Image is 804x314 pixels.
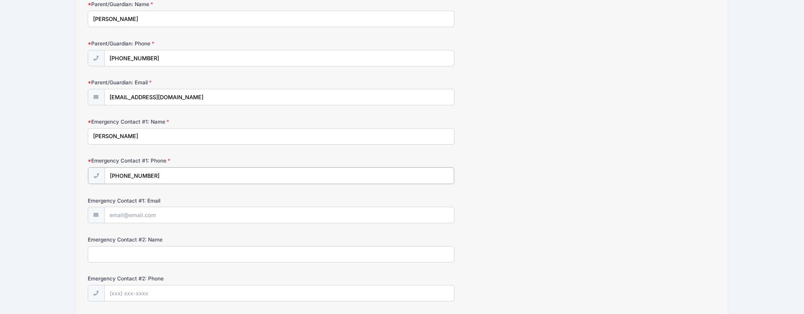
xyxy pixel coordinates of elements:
[88,157,297,164] label: Emergency Contact #1: Phone
[104,50,454,66] input: (xxx) xxx-xxxx
[104,89,454,105] input: email@email.com
[88,236,297,243] label: Emergency Contact #2: Name
[105,167,454,184] input: (xxx) xxx-xxxx
[88,118,297,126] label: Emergency Contact #1: Name
[88,79,297,86] label: Parent/Guardian: Email
[88,275,297,282] label: Emergency Contact #2: Phone
[88,197,297,205] label: Emergency Contact #1: Email
[104,207,454,223] input: email@email.com
[88,0,297,8] label: Parent/Guardian: Name
[104,285,454,301] input: (xxx) xxx-xxxx
[88,40,297,47] label: Parent/Guardian: Phone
